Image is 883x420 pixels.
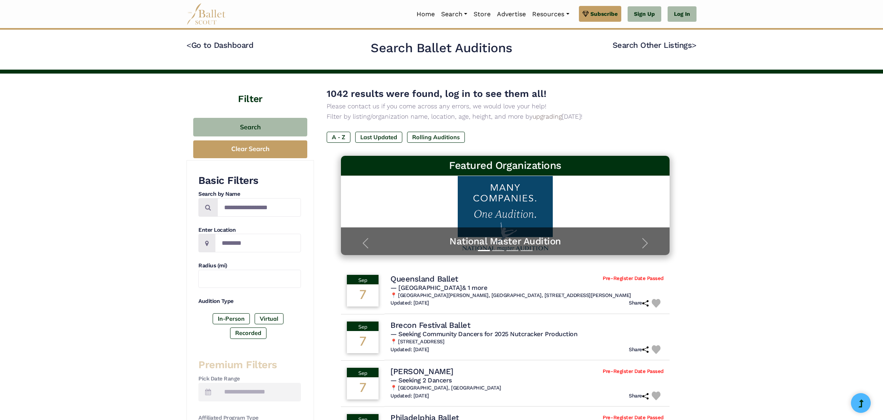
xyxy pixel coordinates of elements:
label: In-Person [213,313,250,324]
span: Pre-Register Date Passed [603,275,663,282]
button: Search [193,118,307,136]
label: A - Z [327,132,350,143]
span: Pre-Register Date Passed [603,368,663,375]
span: — Seeking Community Dancers for 2025 Nutcracker Production [390,330,577,338]
h4: Brecon Festival Ballet [390,320,470,330]
code: > [692,40,697,50]
h4: Search by Name [198,190,301,198]
p: Please contact us if you come across any errors, we would love your help! [327,101,684,112]
button: Clear Search [193,140,307,158]
input: Location [215,234,301,252]
a: Advertise [494,6,529,23]
span: 1042 results were found, log in to see them all! [327,88,546,99]
span: — [GEOGRAPHIC_DATA] [390,284,487,291]
div: Sep [347,368,379,377]
h6: Share [629,346,649,353]
h6: 📍 [GEOGRAPHIC_DATA][PERSON_NAME], [GEOGRAPHIC_DATA], [STREET_ADDRESS][PERSON_NAME] [390,292,664,299]
h4: Filter [186,74,314,106]
h4: Pick Date Range [198,375,301,383]
label: Recorded [230,327,266,339]
h3: Premium Filters [198,358,301,372]
h4: [PERSON_NAME] [390,366,453,376]
span: — Seeking 2 Dancers [390,376,452,384]
h6: Updated: [DATE] [390,300,429,306]
a: & 1 more [462,284,487,291]
div: 7 [347,377,379,399]
label: Virtual [255,313,284,324]
div: Sep [347,322,379,331]
a: Search [438,6,470,23]
input: Search by names... [217,198,301,217]
a: Store [470,6,494,23]
h4: Audition Type [198,297,301,305]
button: Slide 4 [521,246,533,255]
h4: Queensland Ballet [390,274,458,284]
a: Resources [529,6,572,23]
button: Slide 1 [478,246,490,255]
a: Sign Up [628,6,661,22]
img: gem.svg [582,9,589,18]
a: Subscribe [579,6,621,22]
a: Log In [668,6,697,22]
h3: Featured Organizations [347,159,663,172]
a: National Master Audition [349,235,662,248]
label: Rolling Auditions [407,132,465,143]
button: Slide 3 [506,246,518,255]
h6: Share [629,393,649,399]
h4: Radius (mi) [198,262,301,270]
h6: 📍 [STREET_ADDRESS] [390,339,664,345]
span: Subscribe [590,9,618,18]
h3: Basic Filters [198,174,301,187]
h6: Updated: [DATE] [390,346,429,353]
h6: Updated: [DATE] [390,393,429,399]
button: Slide 2 [492,246,504,255]
div: 7 [347,331,379,353]
div: Sep [347,275,379,284]
code: < [186,40,191,50]
h6: 📍 [GEOGRAPHIC_DATA], [GEOGRAPHIC_DATA] [390,385,664,392]
a: <Go to Dashboard [186,40,253,50]
h6: Share [629,300,649,306]
a: Home [413,6,438,23]
h4: Enter Location [198,226,301,234]
h2: Search Ballet Auditions [371,40,512,57]
a: upgrading [533,113,562,120]
div: 7 [347,284,379,306]
label: Last Updated [355,132,402,143]
p: Filter by listing/organization name, location, age, height, and more by [DATE]! [327,112,684,122]
a: Search Other Listings> [613,40,697,50]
